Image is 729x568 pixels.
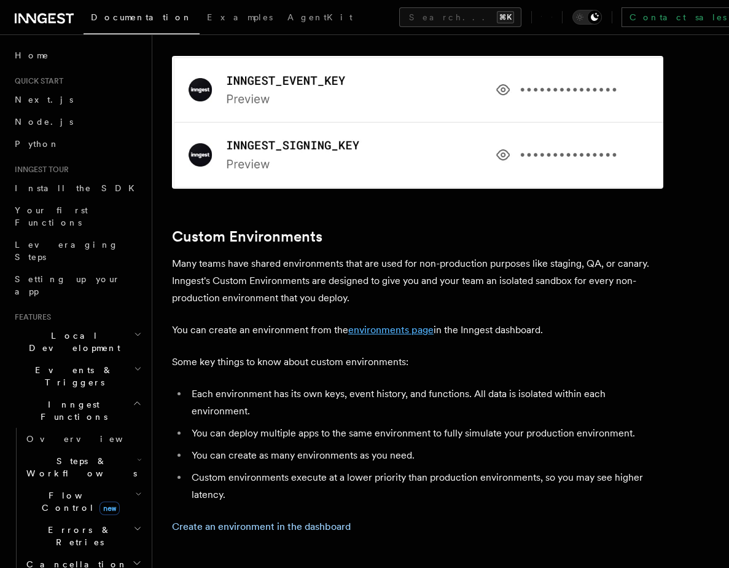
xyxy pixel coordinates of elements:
a: Node.js [10,111,144,133]
a: Create an environment in the dashboard [172,521,351,532]
span: Leveraging Steps [15,240,119,262]
kbd: ⌘K [497,11,514,23]
button: Search...⌘K [399,7,521,27]
span: Home [15,49,49,61]
p: Some key things to know about custom environments: [172,353,663,371]
li: You can deploy multiple apps to the same environment to fully simulate your production environment. [188,425,663,442]
span: Documentation [91,12,192,22]
a: Documentation [84,4,200,34]
span: Local Development [10,329,134,354]
a: Next.js [10,89,144,111]
a: Overview [21,428,144,450]
button: Events & Triggers [10,359,144,393]
span: Events & Triggers [10,364,134,389]
span: Features [10,312,51,322]
li: Each environment has its own keys, event history, and functions. All data is isolated within each... [188,385,663,420]
span: Node.js [15,117,73,127]
span: Flow Control [21,489,135,514]
p: The recommended way to disable branch environments is through the Vercel UI. Delete the "Preview"... [172,2,663,189]
span: new [99,502,120,515]
span: Steps & Workflows [21,455,137,479]
img: Vercel environment keys [172,56,663,189]
button: Local Development [10,325,144,359]
span: Setting up your app [15,274,120,296]
a: Python [10,133,144,155]
button: Flow Controlnew [21,484,144,519]
li: You can create as many environments as you need. [188,447,663,464]
a: environments page [348,324,434,336]
a: Custom Environments [172,228,322,245]
span: Overview [26,434,153,444]
span: Next.js [15,95,73,105]
a: Setting up your app [10,268,144,302]
a: Install the SDK [10,177,144,199]
button: Steps & Workflows [21,450,144,484]
button: Errors & Retries [21,519,144,553]
span: AgentKit [287,12,353,22]
span: Inngest tour [10,165,69,175]
a: AgentKit [280,4,360,33]
button: Toggle dark mode [572,10,602,25]
p: Many teams have shared environments that are used for non-production purposes like staging, QA, o... [172,255,663,307]
span: Quick start [10,76,63,86]
a: Leveraging Steps [10,234,144,268]
button: Inngest Functions [10,393,144,428]
span: Install the SDK [15,183,142,193]
a: Examples [200,4,280,33]
li: Custom environments execute at a lower priority than production environments, so you may see high... [188,469,663,503]
span: Inngest Functions [10,398,133,423]
span: Python [15,139,60,149]
span: Errors & Retries [21,524,133,548]
a: Home [10,44,144,66]
span: Your first Functions [15,205,88,227]
span: Examples [207,12,273,22]
p: You can create an environment from the in the Inngest dashboard. [172,321,663,339]
a: Your first Functions [10,199,144,234]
